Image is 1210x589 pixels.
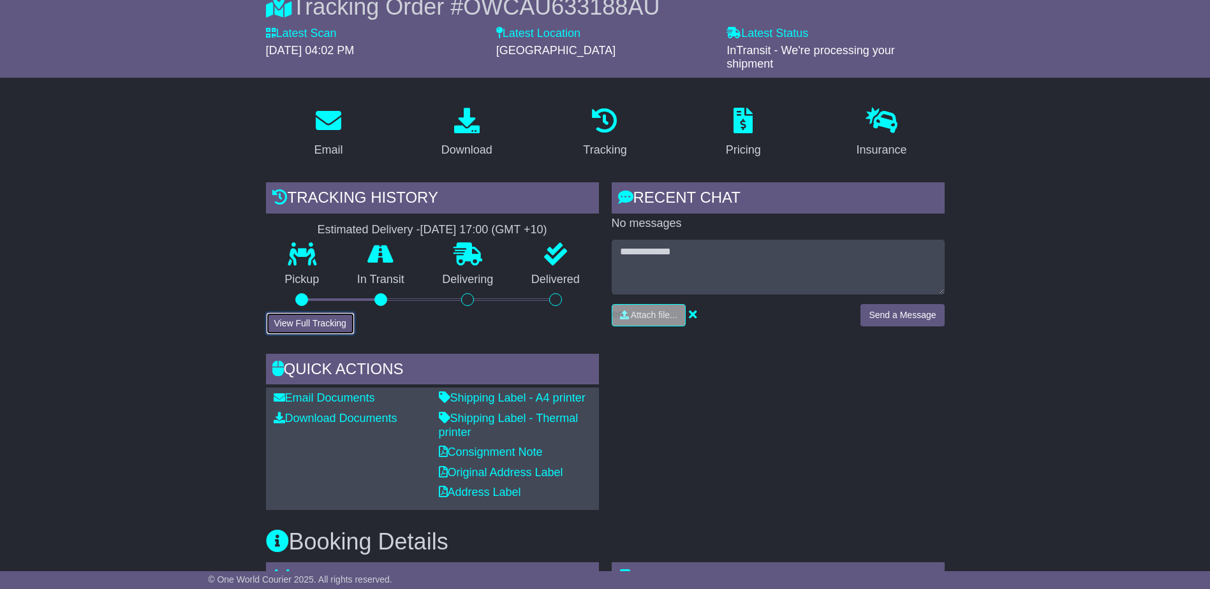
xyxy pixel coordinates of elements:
div: Pricing [726,142,761,159]
div: Tracking [583,142,626,159]
div: RECENT CHAT [612,182,945,217]
span: InTransit - We're processing your shipment [727,44,895,71]
a: Original Address Label [439,466,563,479]
div: Download [441,142,492,159]
span: © One World Courier 2025. All rights reserved. [208,574,392,585]
a: Address Label [439,486,521,498]
div: [DATE] 17:00 (GMT +10) [420,223,547,237]
a: Shipping Label - A4 printer [439,391,586,404]
div: Estimated Delivery - [266,223,599,237]
a: Download [433,103,501,163]
label: Latest Status [727,27,808,41]
a: Email [306,103,351,163]
p: In Transit [338,273,424,287]
p: Delivered [512,273,599,287]
button: View Full Tracking [266,312,355,335]
p: No messages [612,217,945,231]
label: Latest Scan [266,27,337,41]
p: Delivering [424,273,513,287]
span: [DATE] 04:02 PM [266,44,355,57]
a: Tracking [575,103,635,163]
a: Download Documents [274,412,397,425]
h3: Booking Details [266,529,945,555]
div: Quick Actions [266,354,599,388]
label: Latest Location [496,27,580,41]
a: Shipping Label - Thermal printer [439,412,579,439]
span: [GEOGRAPHIC_DATA] [496,44,616,57]
div: Email [314,142,343,159]
div: Insurance [857,142,907,159]
a: Insurance [848,103,915,163]
button: Send a Message [860,304,944,326]
a: Pricing [718,103,769,163]
div: Tracking history [266,182,599,217]
a: Consignment Note [439,446,543,458]
a: Email Documents [274,391,375,404]
p: Pickup [266,273,339,287]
